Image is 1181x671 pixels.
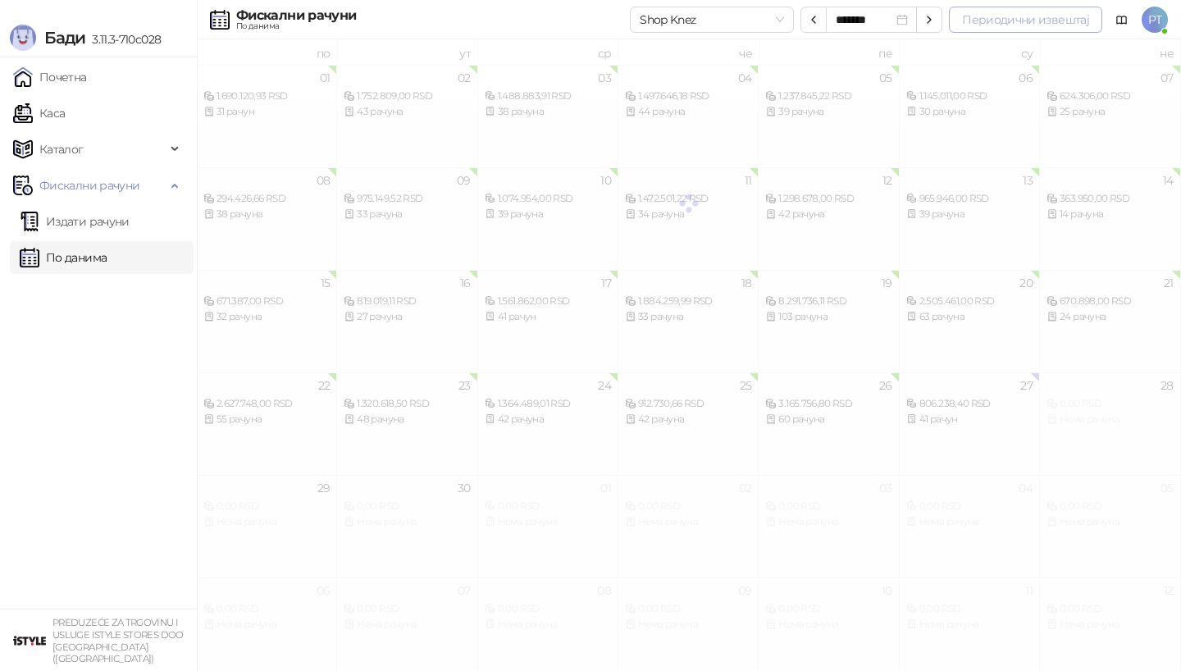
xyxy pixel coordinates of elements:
span: Каталог [39,133,84,166]
a: По данима [20,241,107,274]
a: Почетна [13,61,87,94]
small: PREDUZEĆE ZA TRGOVINU I USLUGE ISTYLE STORES DOO [GEOGRAPHIC_DATA] ([GEOGRAPHIC_DATA]) [52,617,184,664]
span: 3.11.3-710c028 [85,32,161,47]
a: Издати рачуни [20,205,130,238]
span: PT [1142,7,1168,33]
div: Фискални рачуни [236,9,356,22]
a: Документација [1109,7,1135,33]
span: Фискални рачуни [39,169,139,202]
button: Периодични извештај [949,7,1102,33]
div: По данима [236,22,356,30]
span: Shop Knez [640,7,784,32]
img: Logo [10,25,36,51]
img: 64x64-companyLogo-77b92cf4-9946-4f36-9751-bf7bb5fd2c7d.png [13,624,46,657]
a: Каса [13,97,65,130]
span: Бади [44,28,85,48]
